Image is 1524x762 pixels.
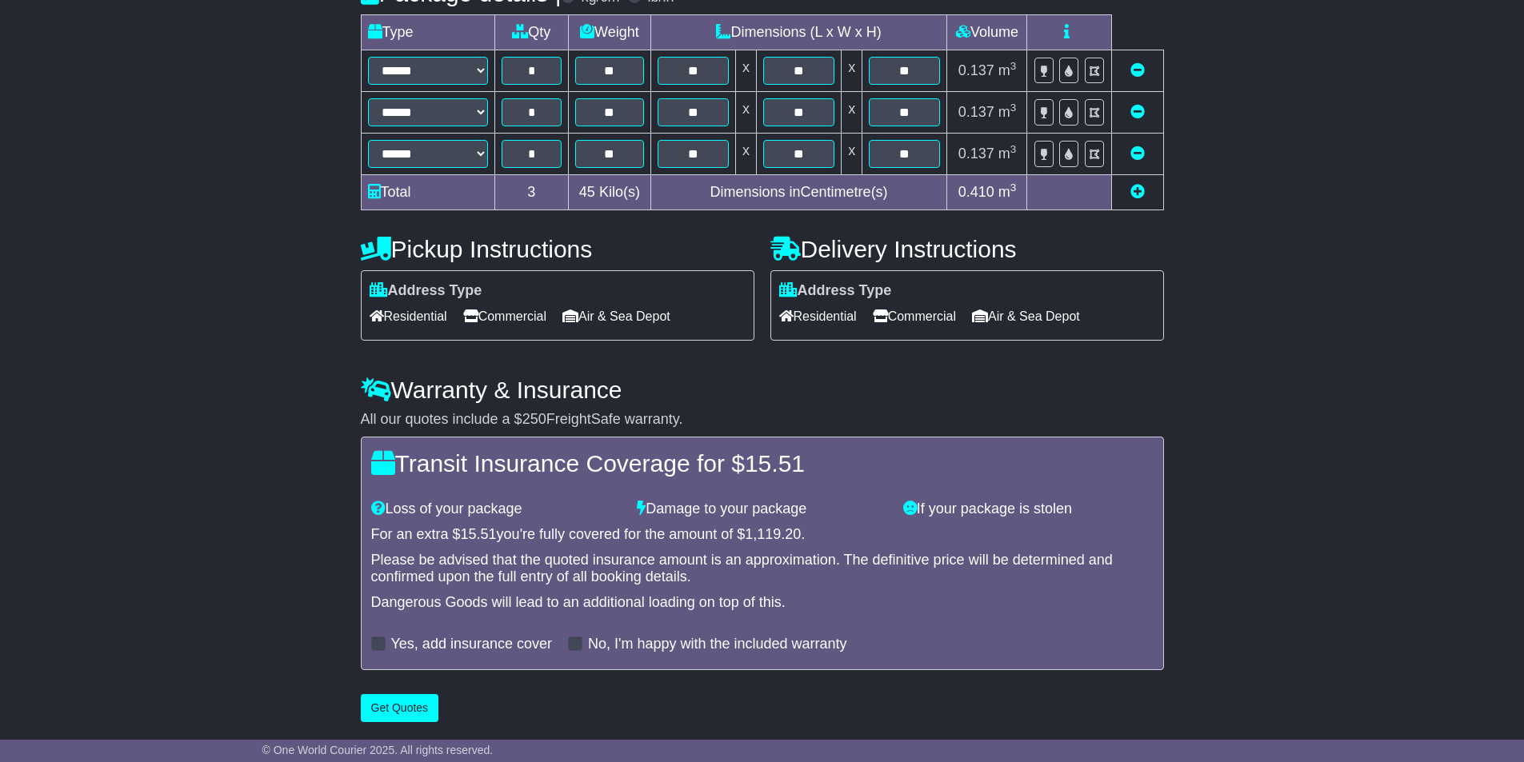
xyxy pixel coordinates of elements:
[494,15,569,50] td: Qty
[1130,146,1145,162] a: Remove this item
[779,304,857,329] span: Residential
[998,184,1017,200] span: m
[370,282,482,300] label: Address Type
[1130,62,1145,78] a: Remove this item
[370,304,447,329] span: Residential
[745,526,801,542] span: 1,119.20
[998,146,1017,162] span: m
[361,377,1164,403] h4: Warranty & Insurance
[770,236,1164,262] h4: Delivery Instructions
[391,636,552,653] label: Yes, add insurance cover
[1010,60,1017,72] sup: 3
[895,501,1162,518] div: If your package is stolen
[958,146,994,162] span: 0.137
[361,236,754,262] h4: Pickup Instructions
[842,134,862,175] td: x
[494,175,569,210] td: 3
[371,594,1154,612] div: Dangerous Goods will lead to an additional loading on top of this.
[463,304,546,329] span: Commercial
[361,175,494,210] td: Total
[1010,102,1017,114] sup: 3
[873,304,956,329] span: Commercial
[461,526,497,542] span: 15.51
[1130,104,1145,120] a: Remove this item
[958,62,994,78] span: 0.137
[262,744,494,756] span: © One World Courier 2025. All rights reserved.
[371,552,1154,586] div: Please be advised that the quoted insurance amount is an approximation. The definitive price will...
[650,175,947,210] td: Dimensions in Centimetre(s)
[735,50,756,92] td: x
[745,450,805,477] span: 15.51
[735,134,756,175] td: x
[629,501,895,518] div: Damage to your package
[998,62,1017,78] span: m
[371,450,1154,477] h4: Transit Insurance Coverage for $
[842,92,862,134] td: x
[842,50,862,92] td: x
[361,694,439,722] button: Get Quotes
[1010,182,1017,193] sup: 3
[579,184,595,200] span: 45
[1130,184,1145,200] a: Add new item
[363,501,630,518] div: Loss of your package
[958,184,994,200] span: 0.410
[650,15,947,50] td: Dimensions (L x W x H)
[361,411,1164,429] div: All our quotes include a $ FreightSafe warranty.
[1010,143,1017,155] sup: 3
[569,175,651,210] td: Kilo(s)
[972,304,1080,329] span: Air & Sea Depot
[735,92,756,134] td: x
[371,526,1154,544] div: For an extra $ you're fully covered for the amount of $ .
[562,304,670,329] span: Air & Sea Depot
[569,15,651,50] td: Weight
[958,104,994,120] span: 0.137
[779,282,892,300] label: Address Type
[588,636,847,653] label: No, I'm happy with the included warranty
[947,15,1027,50] td: Volume
[998,104,1017,120] span: m
[361,15,494,50] td: Type
[522,411,546,427] span: 250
